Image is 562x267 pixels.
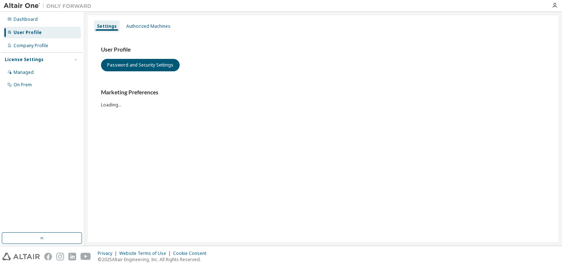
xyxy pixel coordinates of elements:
[14,30,42,35] div: User Profile
[44,253,52,260] img: facebook.svg
[173,251,211,256] div: Cookie Consent
[98,256,211,263] p: © 2025 Altair Engineering, Inc. All Rights Reserved.
[126,23,171,29] div: Authorized Machines
[14,82,32,88] div: On Prem
[101,89,545,108] div: Loading...
[119,251,173,256] div: Website Terms of Use
[80,253,91,260] img: youtube.svg
[101,59,180,71] button: Password and Security Settings
[68,253,76,260] img: linkedin.svg
[56,253,64,260] img: instagram.svg
[2,253,40,260] img: altair_logo.svg
[101,46,545,53] h3: User Profile
[14,43,48,49] div: Company Profile
[5,57,44,63] div: License Settings
[101,89,545,96] h3: Marketing Preferences
[14,16,38,22] div: Dashboard
[14,69,34,75] div: Managed
[98,251,119,256] div: Privacy
[4,2,95,10] img: Altair One
[97,23,117,29] div: Settings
